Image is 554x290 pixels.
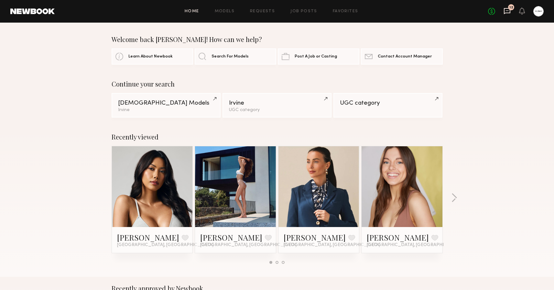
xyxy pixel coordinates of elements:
div: UGC category [229,108,325,112]
a: Job Posts [290,9,317,14]
a: [PERSON_NAME] [200,232,262,243]
span: Contact Account Manager [378,55,432,59]
a: Favorites [333,9,358,14]
div: UGC category [340,100,436,106]
a: Contact Account Manager [361,48,442,65]
div: [DEMOGRAPHIC_DATA] Models [118,100,214,106]
a: UGC category [333,93,442,118]
a: [PERSON_NAME] [284,232,346,243]
a: Learn About Newbook [112,48,193,65]
a: [DEMOGRAPHIC_DATA] ModelsIrvine [112,93,221,118]
a: Search For Models [195,48,276,65]
div: Recently viewed [112,133,443,141]
a: Post A Job or Casting [278,48,359,65]
div: Welcome back [PERSON_NAME]! How can we help? [112,36,443,43]
span: Search For Models [212,55,249,59]
a: Requests [250,9,275,14]
span: Learn About Newbook [128,55,173,59]
span: [GEOGRAPHIC_DATA], [GEOGRAPHIC_DATA] [367,243,463,248]
div: Continue your search [112,80,443,88]
a: 12 [504,7,511,16]
div: Irvine [229,100,325,106]
span: [GEOGRAPHIC_DATA], [GEOGRAPHIC_DATA] [284,243,380,248]
div: Irvine [118,108,214,112]
span: Post A Job or Casting [295,55,337,59]
span: [GEOGRAPHIC_DATA], [GEOGRAPHIC_DATA] [200,243,297,248]
span: [GEOGRAPHIC_DATA], [GEOGRAPHIC_DATA] [117,243,213,248]
a: IrvineUGC category [223,93,331,118]
a: Models [215,9,234,14]
div: 12 [509,6,513,9]
a: [PERSON_NAME] [117,232,179,243]
a: Home [185,9,199,14]
a: [PERSON_NAME] [367,232,429,243]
